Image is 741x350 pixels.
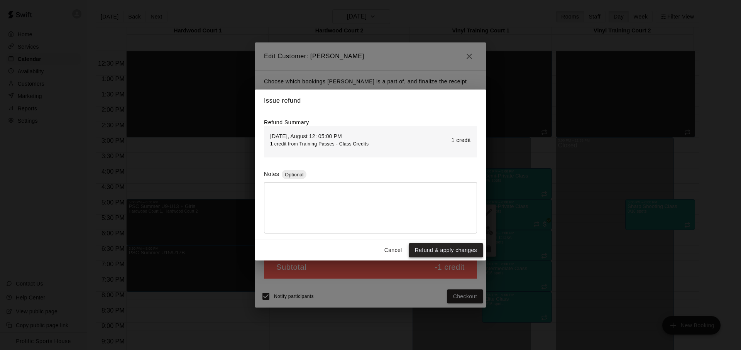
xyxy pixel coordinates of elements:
[264,119,309,125] label: Refund Summary
[264,171,279,177] label: Notes
[255,90,486,112] h2: Issue refund
[409,243,483,257] button: Refund & apply changes
[381,243,406,257] button: Cancel
[270,132,366,140] p: [DATE], August 12: 05:00 PM
[270,141,369,147] span: 1 credit from Training Passes - Class Credits
[282,172,306,178] span: Optional
[452,136,471,144] p: 1 credit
